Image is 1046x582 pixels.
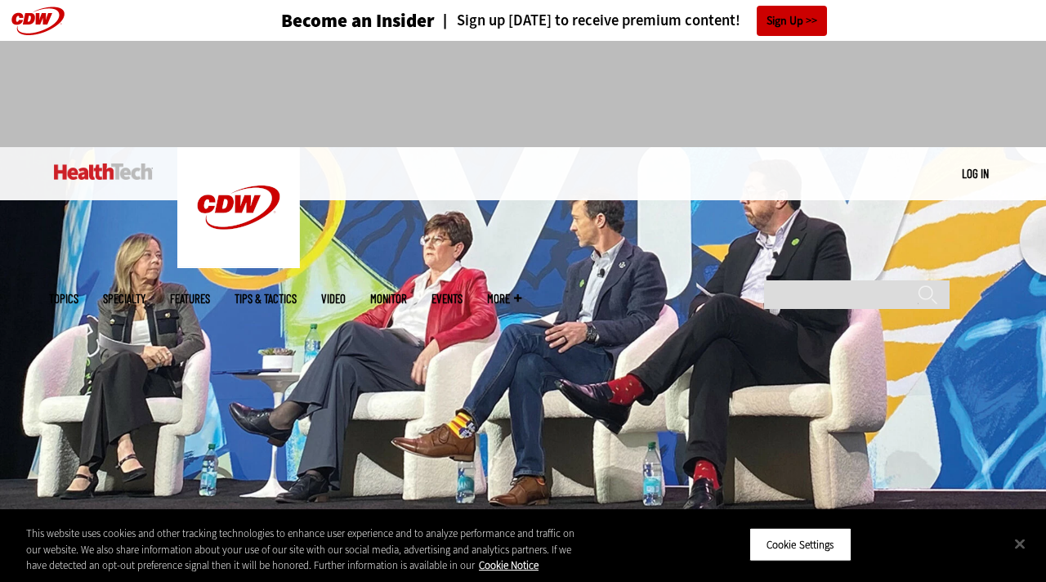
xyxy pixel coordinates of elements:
img: Home [54,163,153,180]
button: Cookie Settings [749,527,852,562]
a: Tips & Tactics [235,293,297,305]
button: Close [1002,526,1038,562]
a: Sign Up [757,6,827,36]
a: CDW [177,255,300,272]
a: Log in [962,166,989,181]
img: Home [177,147,300,268]
a: More information about your privacy [479,558,539,572]
a: Features [170,293,210,305]
a: Become an Insider [220,11,435,30]
div: User menu [962,165,989,182]
h3: Become an Insider [281,11,435,30]
iframe: advertisement [226,57,820,131]
a: Video [321,293,346,305]
a: MonITor [370,293,407,305]
a: Sign up [DATE] to receive premium content! [435,13,740,29]
a: Events [431,293,463,305]
span: More [487,293,521,305]
span: Specialty [103,293,145,305]
div: This website uses cookies and other tracking technologies to enhance user experience and to analy... [26,526,575,574]
span: Topics [49,293,78,305]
